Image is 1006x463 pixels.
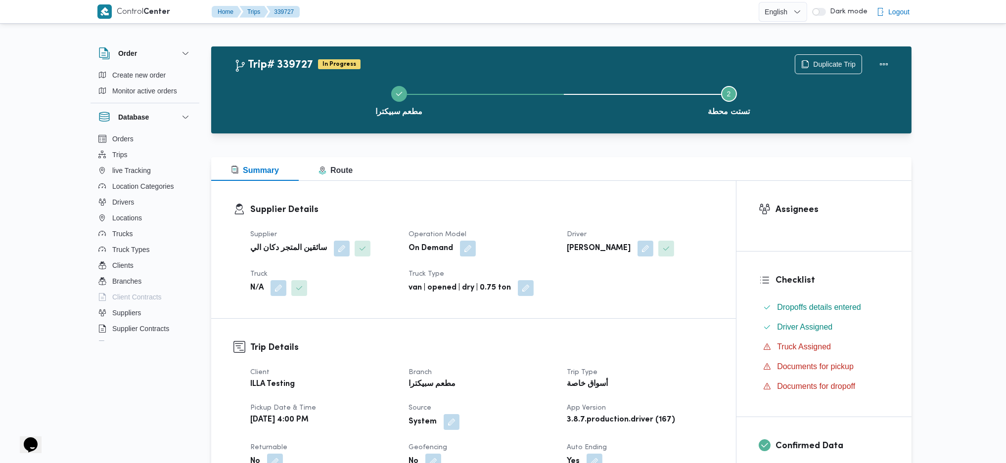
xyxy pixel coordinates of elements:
button: Logout [872,2,914,22]
span: Dropoffs details entered [777,303,861,311]
span: Auto Ending [567,444,607,451]
button: Dropoffs details entered [759,299,889,315]
b: 3.8.7.production.driver (167) [567,414,675,426]
svg: Step 1 is complete [395,90,403,98]
span: Branches [112,275,141,287]
button: مطعم سبيكترا [234,74,564,126]
span: Trucks [112,228,133,240]
button: Devices [94,337,195,352]
button: 339727 [266,6,300,18]
button: Create new order [94,67,195,83]
span: Driver [567,231,587,238]
span: Orders [112,133,134,145]
button: Duplicate Trip [795,54,862,74]
span: Truck Assigned [777,342,831,351]
button: Clients [94,257,195,273]
span: Pickup date & time [250,405,316,411]
span: Logout [888,6,910,18]
span: Truck Assigned [777,341,831,353]
span: Driver Assigned [777,323,832,331]
span: Supplier Contracts [112,323,169,335]
span: Route [319,166,353,174]
h2: Trip# 339727 [234,59,313,72]
span: Trip Type [567,369,597,376]
b: In Progress [322,61,356,67]
button: Trips [239,6,268,18]
h3: Confirmed Data [776,439,889,453]
span: Locations [112,212,142,224]
span: Branch [409,369,432,376]
span: Documents for dropoff [777,382,855,390]
span: تستت محطة [708,106,749,118]
span: Dropoffs details entered [777,301,861,313]
span: Returnable [250,444,287,451]
h3: Supplier Details [250,203,714,216]
span: Documents for pickup [777,361,854,373]
button: Order [98,47,191,59]
button: Suppliers [94,305,195,321]
button: Monitor active orders [94,83,195,99]
h3: Order [118,47,137,59]
span: Truck Type [409,271,444,277]
button: Home [212,6,241,18]
span: Truck [250,271,268,277]
button: Client Contracts [94,289,195,305]
button: Truck Types [94,242,195,257]
span: Trips [112,149,128,161]
span: Suppliers [112,307,141,319]
button: Database [98,111,191,123]
span: مطعم سبيكترا [375,106,422,118]
span: Operation Model [409,231,466,238]
button: Branches [94,273,195,289]
b: System [409,416,437,428]
h3: Trip Details [250,341,714,354]
span: live Tracking [112,165,151,176]
span: Source [409,405,431,411]
b: ILLA Testing [250,379,295,390]
button: Documents for dropoff [759,379,889,394]
button: Location Categories [94,178,195,194]
div: Database [91,131,199,345]
h3: Checklist [776,274,889,287]
span: Truck Types [112,244,149,255]
span: Duplicate Trip [813,58,856,70]
b: Center [143,8,170,16]
span: Create new order [112,69,166,81]
h3: Assignees [776,203,889,216]
span: Supplier [250,231,277,238]
span: Summary [231,166,279,174]
button: Documents for pickup [759,359,889,375]
button: Driver Assigned [759,319,889,335]
button: Supplier Contracts [94,321,195,337]
span: Drivers [112,196,134,208]
button: Drivers [94,194,195,210]
span: Client [250,369,270,376]
span: App Version [567,405,606,411]
b: On Demand [409,243,453,254]
div: Order [91,67,199,103]
span: Client Contracts [112,291,162,303]
b: أسواق خاصة [567,379,608,390]
span: Location Categories [112,180,174,192]
span: Documents for dropoff [777,380,855,392]
button: Truck Assigned [759,339,889,355]
span: Clients [112,259,134,271]
span: Geofencing [409,444,447,451]
b: سائقين المتجر دكان الي [250,243,327,254]
button: Trucks [94,226,195,242]
span: Dark mode [826,8,868,16]
b: [PERSON_NAME] [567,243,631,254]
span: Documents for pickup [777,362,854,371]
span: 2 [727,90,731,98]
b: [DATE] 4:00 PM [250,414,309,426]
button: Locations [94,210,195,226]
button: Orders [94,131,195,147]
b: N/A [250,282,264,294]
span: In Progress [318,59,361,69]
button: Trips [94,147,195,163]
iframe: chat widget [10,423,42,453]
button: live Tracking [94,163,195,178]
img: X8yXhbKr1z7QwAAAABJRU5ErkJggg== [97,4,112,19]
b: مطعم سبيكترا [409,379,456,390]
